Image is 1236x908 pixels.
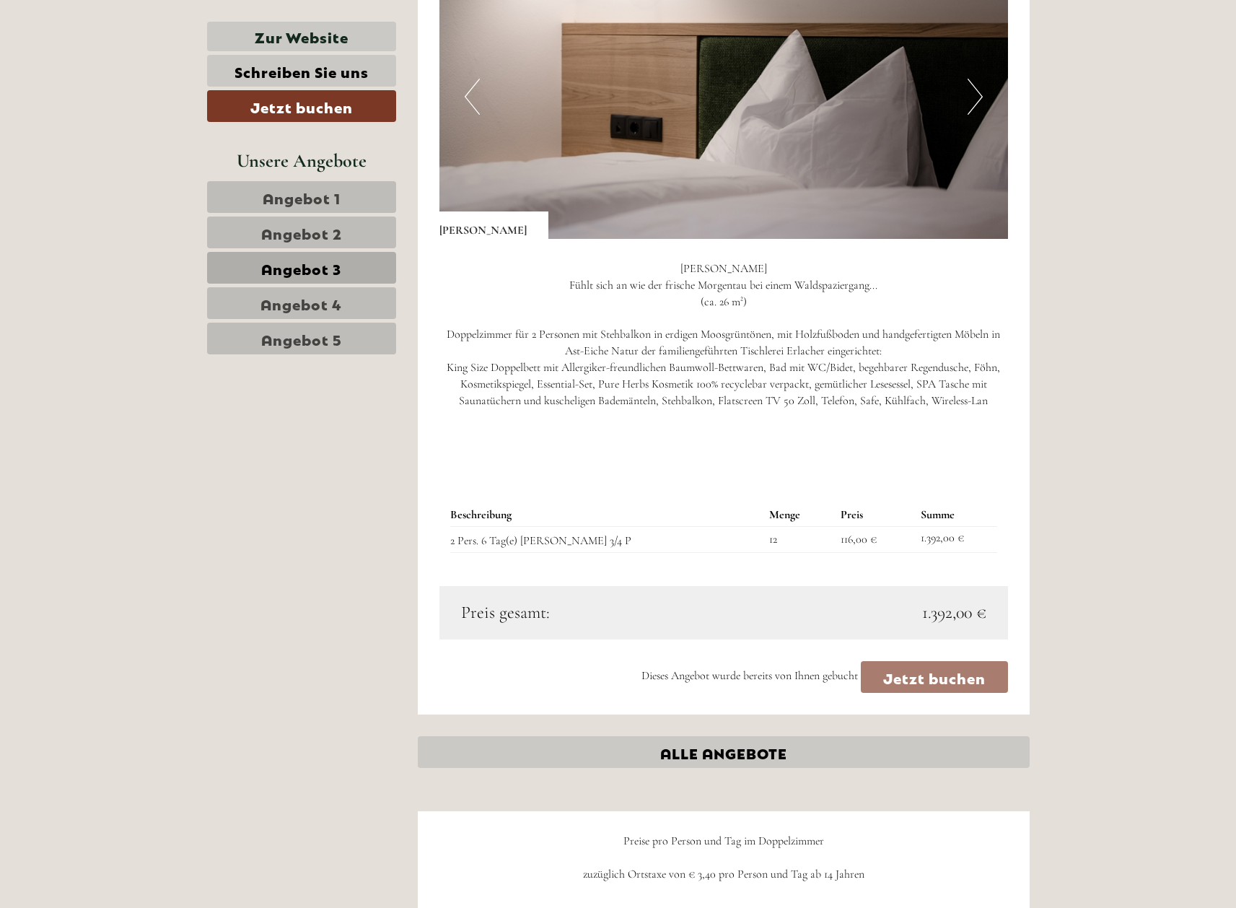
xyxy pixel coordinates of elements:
[841,532,877,546] span: 116,00 €
[465,79,480,115] button: Previous
[356,39,558,83] div: Guten Tag, wie können wir Ihnen helfen?
[439,211,548,239] div: [PERSON_NAME]
[207,22,396,51] a: Zur Website
[258,11,310,35] div: [DATE]
[468,374,569,406] button: Senden
[450,527,763,553] td: 2 Pers. 6 Tag(e) [PERSON_NAME] 3/4 P
[364,70,547,80] small: 10:00
[418,736,1030,768] a: ALLE ANGEBOTE
[261,222,342,243] span: Angebot 2
[583,834,864,881] span: Preise pro Person und Tag im Doppelzimmer zuzüglich Ortstaxe von € 3,40 pro Person und Tag ab 14 ...
[364,42,547,53] div: Sie
[439,261,1008,442] p: [PERSON_NAME] Fühlt sich an wie der frische Morgentau bei einem Waldspaziergang... (ca. 26 m²) Do...
[915,504,997,526] th: Summe
[260,293,342,313] span: Angebot 4
[207,55,396,87] a: Schreiben Sie uns
[763,527,835,553] td: 12
[207,90,396,122] a: Jetzt buchen
[207,147,396,174] div: Unsere Angebote
[763,504,835,526] th: Menge
[261,258,341,278] span: Angebot 3
[450,601,724,625] div: Preis gesamt:
[835,504,915,526] th: Preis
[450,504,763,526] th: Beschreibung
[641,668,858,683] span: Dieses Angebot wurde bereits von Ihnen gebucht
[922,601,986,625] span: 1.392,00 €
[263,187,341,207] span: Angebot 1
[968,79,983,115] button: Next
[261,328,342,349] span: Angebot 5
[915,527,997,553] td: 1.392,00 €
